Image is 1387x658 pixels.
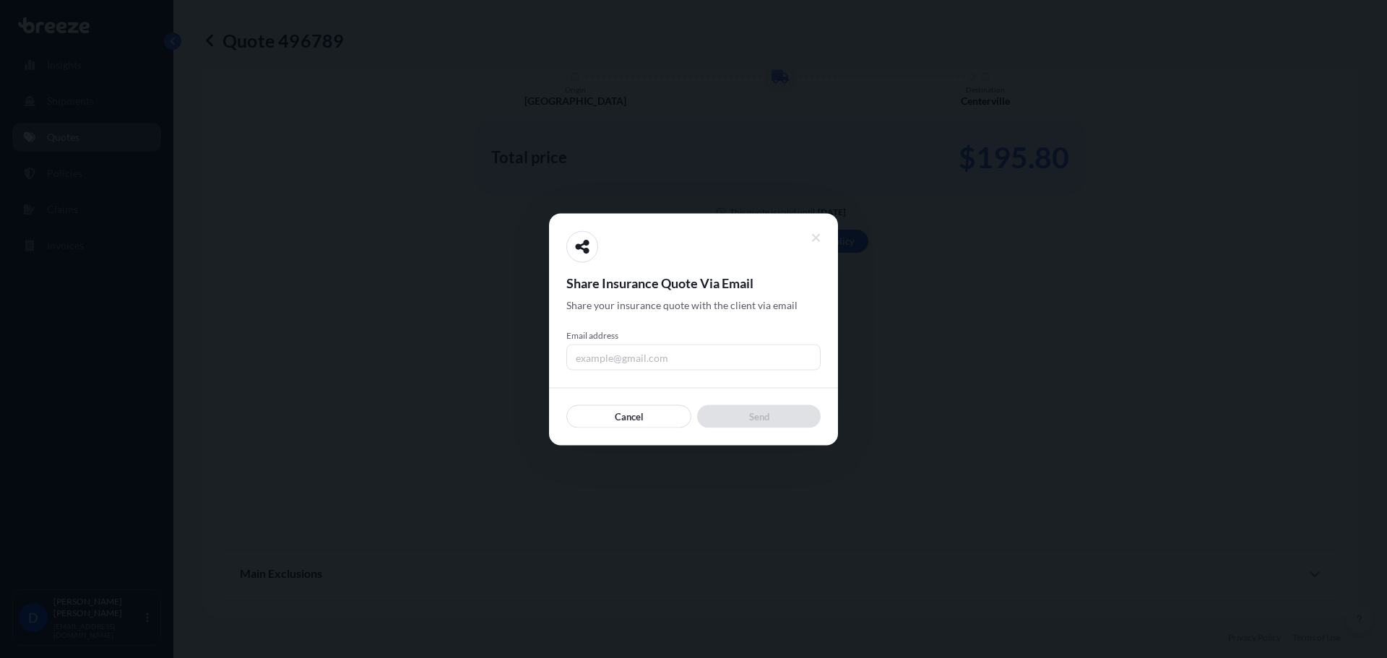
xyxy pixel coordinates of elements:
[566,274,821,291] span: Share Insurance Quote Via Email
[566,344,821,370] input: example@gmail.com
[697,404,821,428] button: Send
[566,298,798,312] span: Share your insurance quote with the client via email
[566,329,821,341] span: Email address
[749,409,769,423] p: Send
[615,409,644,423] p: Cancel
[566,404,691,428] button: Cancel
